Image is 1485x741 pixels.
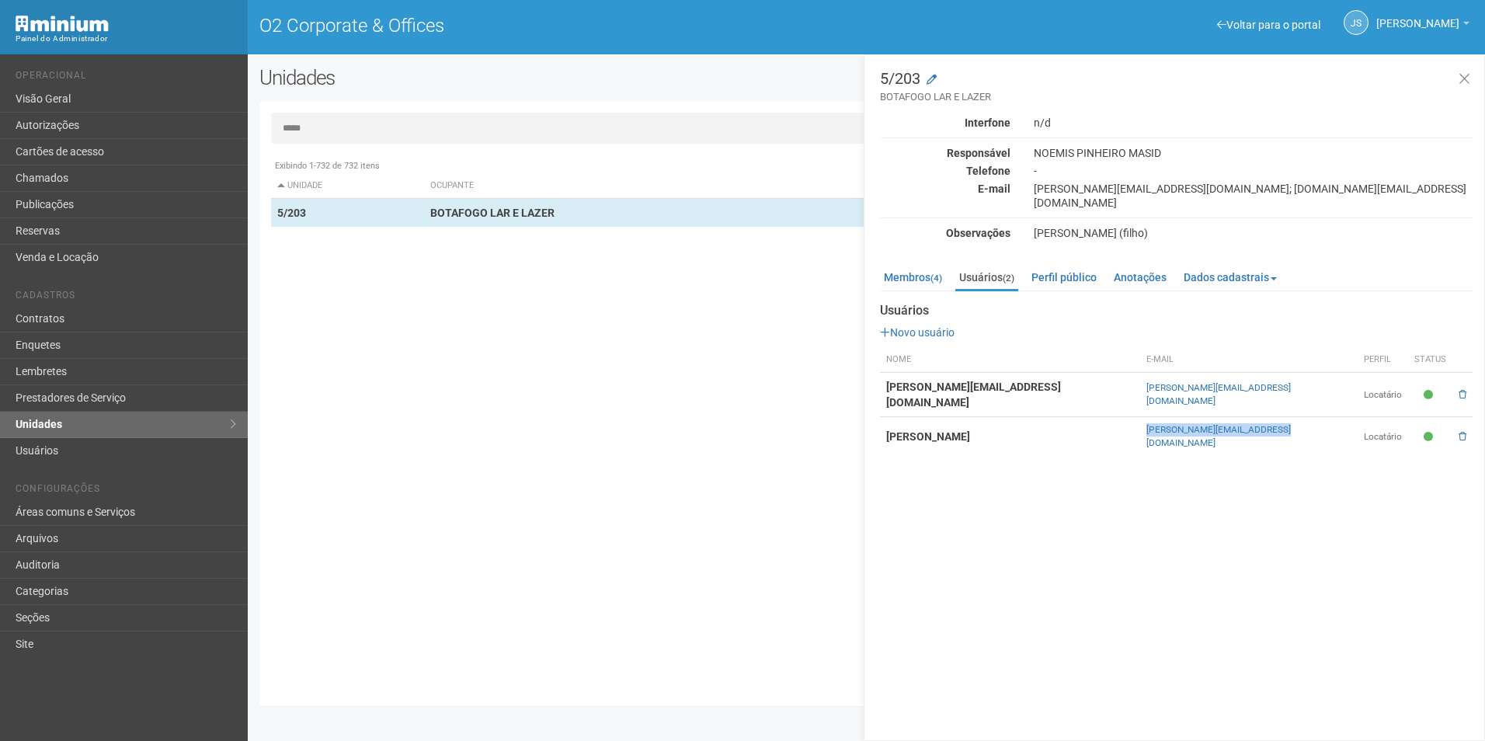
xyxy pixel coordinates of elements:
[930,273,942,284] small: (4)
[868,226,1022,240] div: Observações
[1022,226,1484,240] div: [PERSON_NAME] (filho)
[16,290,236,306] li: Cadastros
[927,72,937,88] a: Modificar a unidade
[1022,146,1484,160] div: NOEMIS PINHEIRO MASID
[880,304,1473,318] strong: Usuários
[880,266,946,289] a: Membros(4)
[868,164,1022,178] div: Telefone
[1180,266,1281,289] a: Dados cadastrais
[1358,347,1408,373] th: Perfil
[955,266,1018,291] a: Usuários(2)
[1424,430,1437,444] span: Ativo
[880,90,1473,104] small: BOTAFOGO LAR E LAZER
[1140,347,1358,373] th: E-mail
[1358,417,1408,457] td: Locatário
[1003,273,1014,284] small: (2)
[1022,182,1484,210] div: [PERSON_NAME][EMAIL_ADDRESS][DOMAIN_NAME]; [DOMAIN_NAME][EMAIL_ADDRESS][DOMAIN_NAME]
[868,182,1022,196] div: E-mail
[16,16,109,32] img: Minium
[1376,2,1459,30] span: Jeferson Souza
[259,66,752,89] h2: Unidades
[1022,164,1484,178] div: -
[868,116,1022,130] div: Interfone
[1408,347,1452,373] th: Status
[271,173,424,199] th: Unidade: activate to sort column descending
[1028,266,1101,289] a: Perfil público
[16,483,236,499] li: Configurações
[424,173,949,199] th: Ocupante: activate to sort column ascending
[16,32,236,46] div: Painel do Administrador
[880,347,1140,373] th: Nome
[1344,10,1368,35] a: JS
[868,146,1022,160] div: Responsável
[277,207,306,219] strong: 5/203
[1022,116,1484,130] div: n/d
[271,159,1462,173] div: Exibindo 1-732 de 732 itens
[886,430,970,443] strong: [PERSON_NAME]
[259,16,855,36] h1: O2 Corporate & Offices
[1376,19,1469,32] a: [PERSON_NAME]
[1146,424,1291,448] a: [PERSON_NAME][EMAIL_ADDRESS][DOMAIN_NAME]
[880,326,955,339] a: Novo usuário
[16,70,236,86] li: Operacional
[1146,382,1291,406] a: [PERSON_NAME][EMAIL_ADDRESS][DOMAIN_NAME]
[1110,266,1170,289] a: Anotações
[880,71,1473,104] h3: 5/203
[1424,388,1437,402] span: Ativo
[1358,373,1408,417] td: Locatário
[886,381,1061,409] strong: [PERSON_NAME][EMAIL_ADDRESS][DOMAIN_NAME]
[1217,19,1320,31] a: Voltar para o portal
[430,207,555,219] strong: BOTAFOGO LAR E LAZER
